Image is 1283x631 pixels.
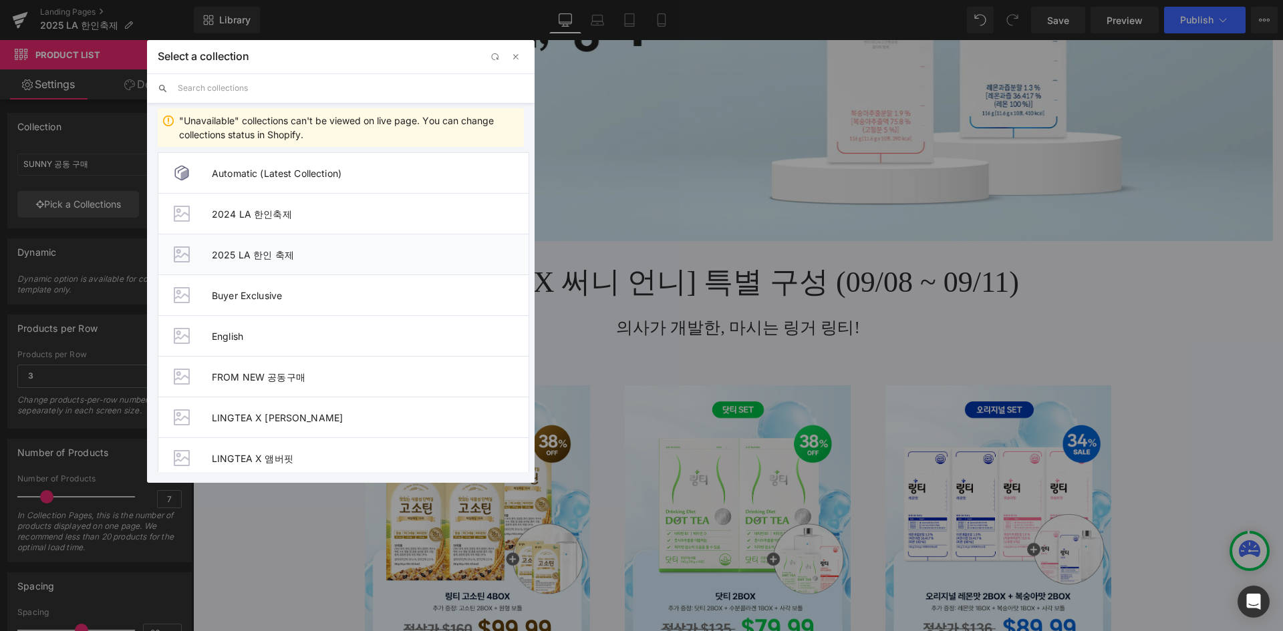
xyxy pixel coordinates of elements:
[432,345,658,628] img: (LINGTEA X 써니언니) 닷티 2BOX + (닷티 2BOX+수분콜라겐 1BOX+사각보틀)
[692,345,918,628] img: (LINGTEA X 써니언니) 레몬맛 2BOX + 복숭아맛 2BOX + (레몬맛 1BOX+북숭아맛 1BOX+사각보틀)
[154,264,936,301] div: 의사가 개발한, 마시는 링거 링티!
[212,168,529,179] span: Automatic (Latest Collection)
[154,221,936,264] h1: [링티 X 써니 언니] 특별 구성 (09/08 ~ 09/11)
[212,331,529,342] span: English
[179,114,519,142] div: "Unavailable" collections can't be viewed on live page. You can change collections status in Shop...
[178,73,524,103] input: Search collections
[212,371,529,383] span: FROM NEW 공동구매
[212,412,529,423] span: LINGTEA X [PERSON_NAME]
[158,49,249,63] p: Select a collection
[212,453,529,464] span: LINGTEA X 앰버핏
[1238,586,1270,618] div: Open Intercom Messenger
[212,290,529,301] span: Buyer Exclusive
[172,345,398,628] img: (LINGTEA X 써니언니) 고소틴 4BOX +(고소틴 2BOX+원형 보틀)
[212,208,529,220] span: 2024 LA 한인축제
[212,249,529,260] span: 2025 LA 한인 축제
